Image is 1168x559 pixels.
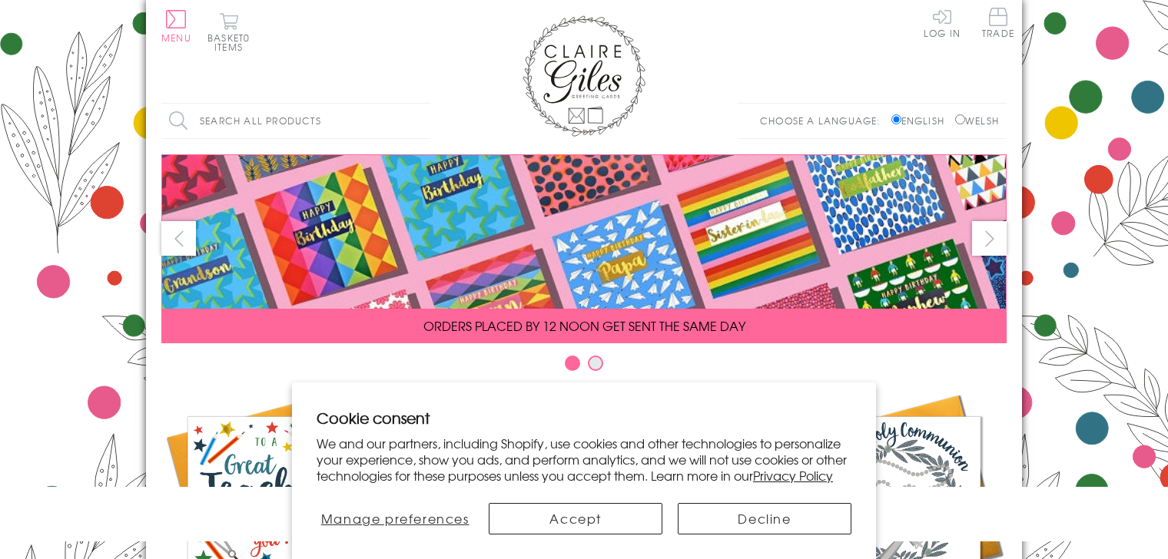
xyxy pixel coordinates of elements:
[161,10,191,42] button: Menu
[523,15,645,137] img: Claire Giles Greetings Cards
[321,509,470,528] span: Manage preferences
[753,466,833,485] a: Privacy Policy
[982,8,1014,41] a: Trade
[423,316,745,335] span: ORDERS PLACED BY 12 NOON GET SENT THE SAME DAY
[955,114,965,124] input: Welsh
[207,12,250,51] button: Basket0 items
[161,104,430,138] input: Search all products
[972,221,1007,256] button: next
[161,31,191,45] span: Menu
[678,503,851,534] button: Decline
[924,8,961,38] a: Log In
[214,31,250,54] span: 0 items
[982,8,1014,38] span: Trade
[161,355,1007,379] div: Carousel Pagination
[317,435,851,483] p: We and our partners, including Shopify, use cookies and other technologies to personalize your ex...
[588,356,603,371] button: Carousel Page 2
[415,104,430,138] input: Search
[760,114,888,127] p: Choose a language:
[161,221,196,256] button: prev
[955,114,999,127] label: Welsh
[317,407,851,428] h2: Cookie consent
[891,114,901,124] input: English
[891,114,952,127] label: English
[317,503,473,534] button: Manage preferences
[489,503,662,534] button: Accept
[565,356,580,371] button: Carousel Page 1 (Current Slide)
